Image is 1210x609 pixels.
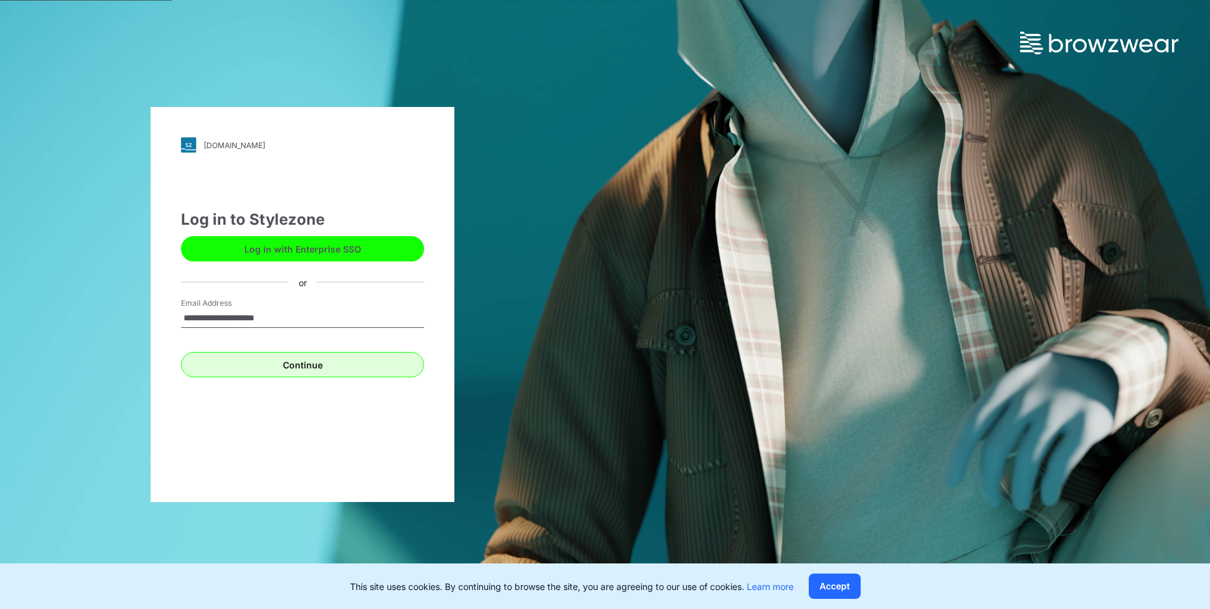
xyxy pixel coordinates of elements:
[289,275,317,289] div: or
[350,580,794,593] p: This site uses cookies. By continuing to browse the site, you are agreeing to our use of cookies.
[181,236,424,261] button: Log in with Enterprise SSO
[181,208,424,231] div: Log in to Stylezone
[181,137,196,153] img: svg+xml;base64,PHN2ZyB3aWR0aD0iMjgiIGhlaWdodD0iMjgiIHZpZXdCb3g9IjAgMCAyOCAyOCIgZmlsbD0ibm9uZSIgeG...
[181,137,424,153] a: [DOMAIN_NAME]
[809,574,861,599] button: Accept
[747,581,794,592] a: Learn more
[181,352,424,377] button: Continue
[204,141,265,150] div: [DOMAIN_NAME]
[181,298,270,309] label: Email Address
[1020,32,1178,54] img: browzwear-logo.73288ffb.svg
